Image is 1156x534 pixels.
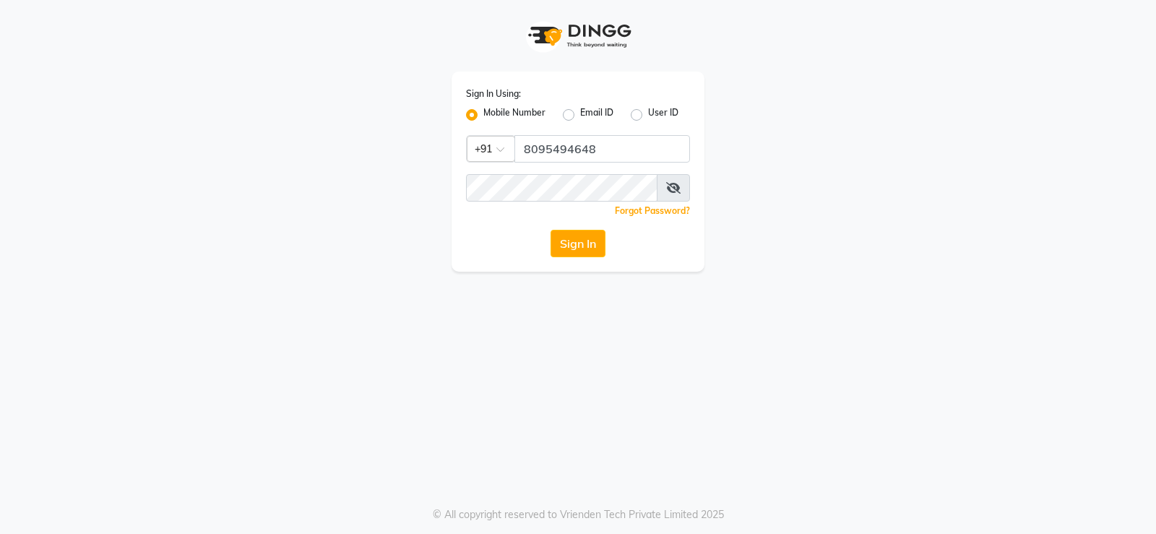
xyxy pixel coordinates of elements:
label: Mobile Number [483,106,545,124]
input: Username [466,174,657,202]
img: logo1.svg [520,14,636,57]
label: User ID [648,106,678,124]
input: Username [514,135,690,163]
a: Forgot Password? [615,205,690,216]
button: Sign In [551,230,605,257]
label: Email ID [580,106,613,124]
label: Sign In Using: [466,87,521,100]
